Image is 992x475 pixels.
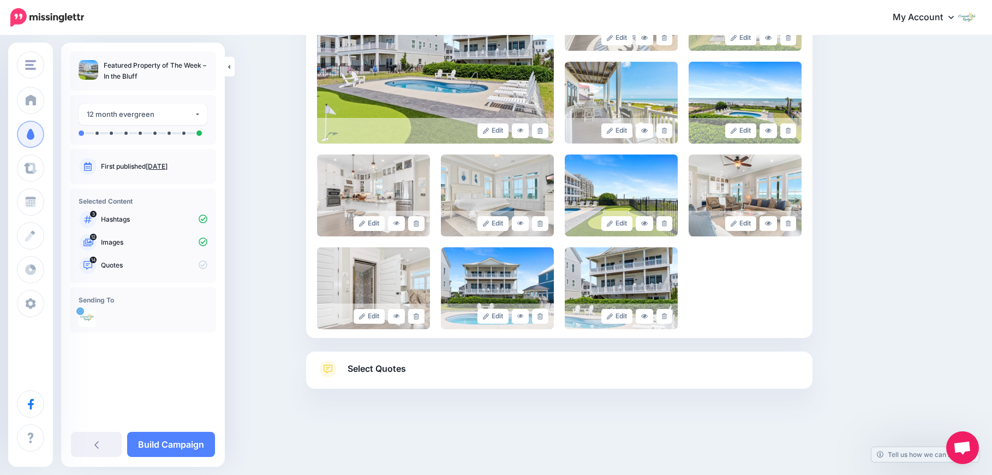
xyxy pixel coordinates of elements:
img: 4cf5bd3caf2d8438f9a03b62cf596da7_large.jpg [565,247,678,329]
a: Edit [601,123,632,138]
p: Images [101,238,207,247]
span: 3 [90,211,97,217]
h4: Sending To [79,296,207,304]
img: f8b484cf5535a8badfd209a0b5ddca97_large.jpg [441,247,554,329]
img: l5ef-sXV-2662.jpg [79,310,96,327]
a: Tell us how we can improve [871,447,979,462]
p: Hashtags [101,215,207,224]
a: Select Quotes [317,360,802,389]
img: 73b944096871e82ddbdd253c0a70cf3e_large.jpg [441,155,554,236]
div: 12 month evergreen [87,108,194,121]
a: Edit [725,123,756,138]
img: 092908def3448e50dd02034858c03e4e_large.jpg [565,155,678,236]
img: e04275786c90a357fb4192da96b8caa3_large.jpg [317,247,430,329]
a: Edit [477,123,509,138]
p: Quotes [101,260,207,270]
img: Missinglettr [10,8,84,27]
button: 12 month evergreen [79,104,207,125]
a: Edit [354,216,385,231]
img: 928f55ef8aadd4a9f6abf2e7b57b09d9_large.jpg [565,62,678,144]
a: Edit [725,31,756,45]
img: 01560e0e7785adfa2c776957ba48a459_large.jpg [689,155,802,236]
h4: Selected Content [79,197,207,205]
a: Edit [601,216,632,231]
a: [DATE] [146,162,168,170]
a: Edit [354,309,385,324]
a: Edit [601,309,632,324]
p: First published [101,162,207,171]
span: 14 [90,257,97,263]
a: Edit [477,309,509,324]
img: df61865c57850acda1c9f7c764a2e059_large.jpg [317,155,430,236]
img: ac2b5c747e82dac8b6531b0c3c762abf_large.jpg [689,62,802,144]
img: menu.png [25,60,36,70]
a: My Account [882,4,976,31]
a: Edit [601,31,632,45]
p: Featured Property of The Week – In the Bluff [104,60,207,82]
img: 3ff97c3b8b565b6b733e0b1da944e728_thumb.jpg [79,60,98,80]
span: 12 [90,234,97,240]
a: Edit [477,216,509,231]
div: Open chat [946,431,979,464]
a: Edit [725,216,756,231]
span: Select Quotes [348,361,406,376]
